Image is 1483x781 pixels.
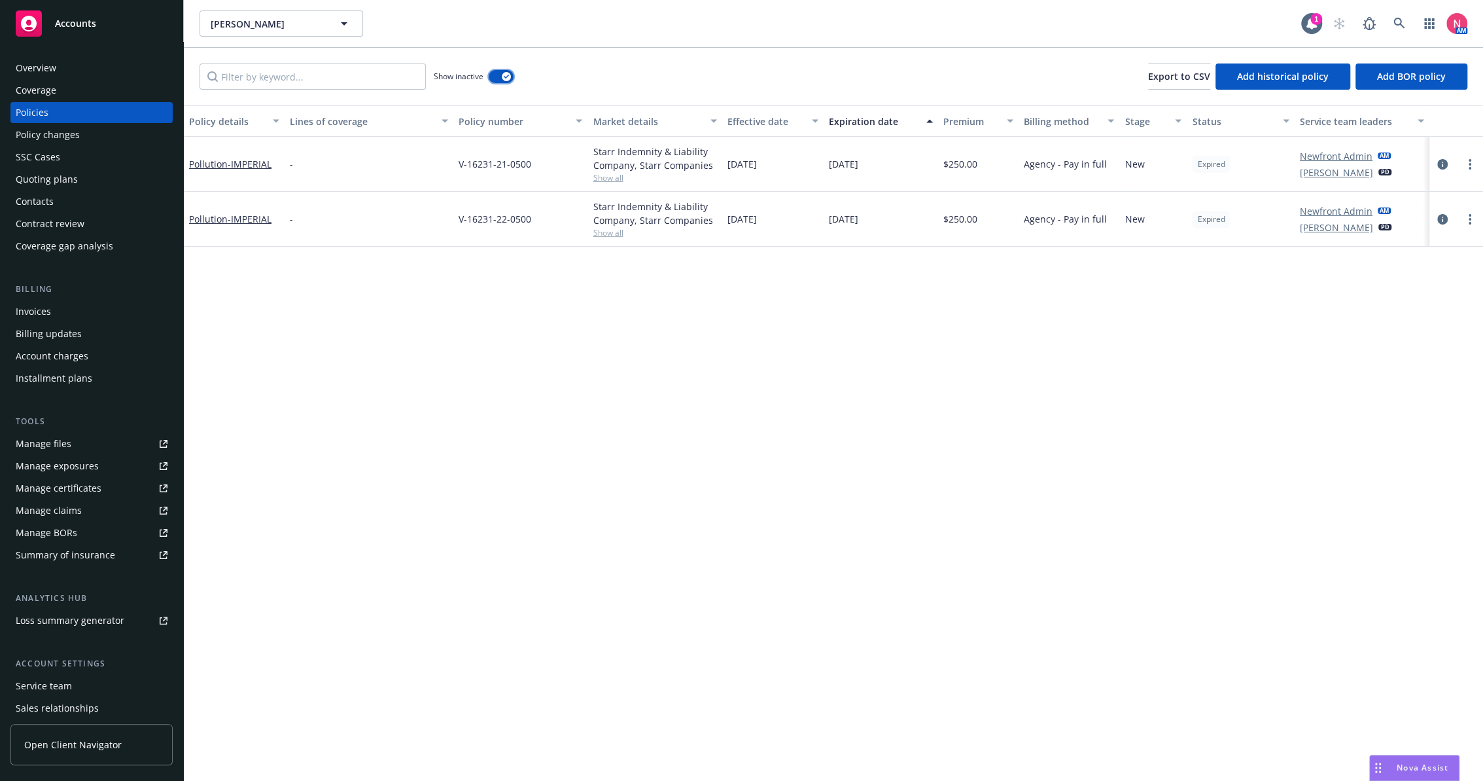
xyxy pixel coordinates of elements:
[16,191,54,212] div: Contacts
[290,115,433,128] div: Lines of coverage
[1397,762,1448,773] span: Nova Assist
[10,124,173,145] a: Policy changes
[587,105,722,137] button: Market details
[1446,13,1467,34] img: photo
[1310,13,1322,25] div: 1
[727,212,757,226] span: [DATE]
[10,456,173,477] a: Manage exposures
[1187,105,1295,137] button: Status
[1019,105,1119,137] button: Billing method
[1215,64,1350,90] button: Add historical policy
[1197,158,1225,170] span: Expired
[1024,157,1107,171] span: Agency - Pay in full
[829,115,918,128] div: Expiration date
[1024,212,1107,226] span: Agency - Pay in full
[228,213,271,225] span: - IMPERIAL
[10,592,173,605] div: Analytics hub
[1119,105,1187,137] button: Stage
[16,323,82,344] div: Billing updates
[10,283,173,296] div: Billing
[1435,211,1450,227] a: circleInformation
[1148,70,1210,82] span: Export to CSV
[10,236,173,257] a: Coverage gap analysis
[1148,64,1210,90] button: Export to CSV
[10,610,173,631] a: Loss summary generator
[16,236,113,257] div: Coverage gap analysis
[10,676,173,697] a: Service team
[593,172,717,183] span: Show all
[593,200,717,227] div: Starr Indemnity & Liability Company, Starr Companies
[1300,166,1373,179] a: [PERSON_NAME]
[16,433,71,454] div: Manage files
[10,500,173,521] a: Manage claims
[189,213,271,225] a: Pollution
[1300,204,1372,218] a: Newfront Admin
[1237,70,1329,82] span: Add historical policy
[16,698,99,719] div: Sales relationships
[1462,211,1478,227] a: more
[727,115,803,128] div: Effective date
[10,147,173,168] a: SSC Cases
[16,610,124,631] div: Loss summary generator
[593,227,717,238] span: Show all
[200,10,363,37] button: [PERSON_NAME]
[829,212,858,226] span: [DATE]
[10,5,173,42] a: Accounts
[16,368,92,389] div: Installment plans
[459,212,531,226] span: V-16231-22-0500
[16,545,115,566] div: Summary of insurance
[16,169,78,190] div: Quoting plans
[10,80,173,101] a: Coverage
[10,346,173,367] a: Account charges
[16,147,60,168] div: SSC Cases
[1416,10,1442,37] a: Switch app
[1435,156,1450,172] a: circleInformation
[1300,115,1410,128] div: Service team leaders
[189,115,265,128] div: Policy details
[453,105,588,137] button: Policy number
[285,105,453,137] button: Lines of coverage
[10,58,173,79] a: Overview
[16,500,82,521] div: Manage claims
[10,433,173,454] a: Manage files
[16,102,48,123] div: Policies
[1370,755,1386,780] div: Drag to move
[943,157,977,171] span: $250.00
[1024,115,1100,128] div: Billing method
[16,346,88,367] div: Account charges
[16,213,84,234] div: Contract review
[1386,10,1412,37] a: Search
[211,17,324,31] span: [PERSON_NAME]
[10,657,173,670] div: Account settings
[10,169,173,190] a: Quoting plans
[55,18,96,29] span: Accounts
[593,115,703,128] div: Market details
[434,71,483,82] span: Show inactive
[16,58,56,79] div: Overview
[10,478,173,499] a: Manage certificates
[10,698,173,719] a: Sales relationships
[1326,10,1352,37] a: Start snowing
[1300,149,1372,163] a: Newfront Admin
[10,323,173,344] a: Billing updates
[1356,10,1382,37] a: Report a Bug
[16,80,56,101] div: Coverage
[459,115,568,128] div: Policy number
[10,102,173,123] a: Policies
[16,124,80,145] div: Policy changes
[10,368,173,389] a: Installment plans
[290,157,293,171] span: -
[189,158,271,170] a: Pollution
[16,301,51,322] div: Invoices
[10,545,173,566] a: Summary of insurance
[824,105,938,137] button: Expiration date
[727,157,757,171] span: [DATE]
[593,145,717,172] div: Starr Indemnity & Liability Company, Starr Companies
[16,676,72,697] div: Service team
[1355,64,1467,90] button: Add BOR policy
[1377,70,1446,82] span: Add BOR policy
[1197,213,1225,225] span: Expired
[829,157,858,171] span: [DATE]
[10,301,173,322] a: Invoices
